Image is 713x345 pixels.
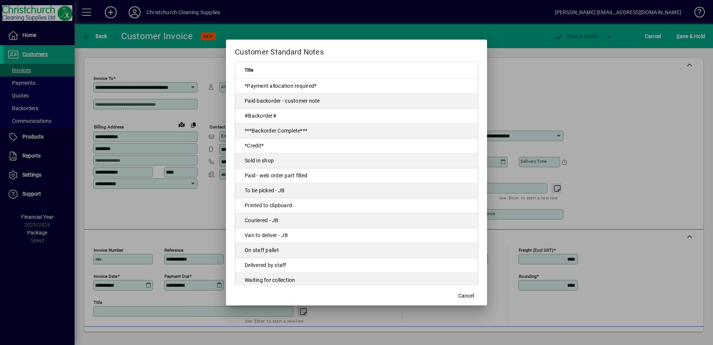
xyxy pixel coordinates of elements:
[235,79,478,94] td: *Payment allocation required*
[235,258,478,273] td: Delivered by staff
[235,243,478,258] td: On staff pallet
[235,168,478,183] td: Paid - web order part filled
[235,198,478,213] td: Printed to clipboard
[235,273,478,288] td: Waiting for collection
[235,228,478,243] td: Van to deliver - JB
[235,153,478,168] td: Sold in shop
[235,94,478,109] td: Paid backorder - customer note
[226,40,487,61] h2: Customer Standard Notes
[235,109,478,124] td: #Backorder#
[458,292,474,300] span: Cancel
[235,213,478,228] td: Couriered - JB
[245,66,253,74] span: Title
[454,289,478,302] button: Cancel
[235,183,478,198] td: To be picked - JB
